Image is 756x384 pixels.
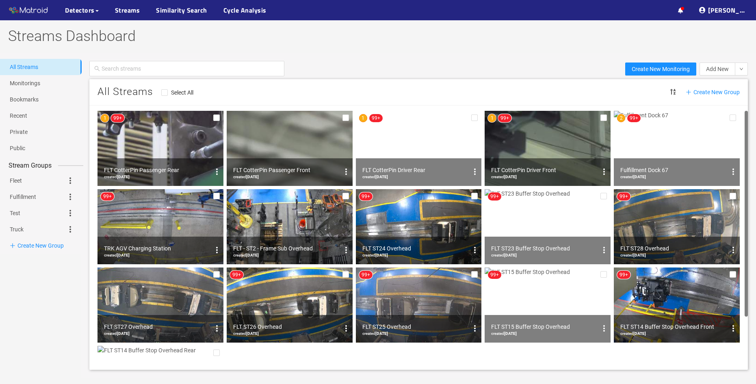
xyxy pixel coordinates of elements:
a: Truck [10,221,24,237]
span: created [104,331,130,336]
button: options [340,165,353,178]
span: Select All [168,89,197,96]
a: Bookmarks [10,96,39,103]
span: Add New [706,65,729,73]
button: options [598,165,611,178]
span: 99+ [490,272,499,278]
a: Cycle Analysis [223,5,266,15]
div: FLT ST14 Buffer Stop Overhead Front [620,322,727,332]
div: FLT ST28 Overhead [620,244,727,253]
div: FLT ST25 Overhead [362,322,469,332]
a: Similarity Search [156,5,207,15]
button: options [340,244,353,257]
input: Search streams [102,63,279,74]
span: created [362,175,388,179]
span: Stream Groups [2,160,58,170]
img: FLT CotterPin Driver Rear [356,111,482,186]
span: plus [10,243,15,248]
span: Create New Group [686,88,740,97]
img: TRK AGV Charging Station [97,189,223,264]
span: created [491,175,517,179]
span: created [620,175,646,179]
span: 99+ [372,115,380,121]
b: [DATE] [375,331,388,336]
div: FLT CotterPin Driver Front [491,165,598,175]
img: FLT ST27 Overhead [97,268,223,343]
button: options [727,322,740,335]
img: FLT ST24 Overhead [356,189,482,264]
span: 99+ [620,272,628,278]
div: FLT - ST2 - Frame Sub Overhead [233,244,340,253]
span: 99+ [630,115,638,121]
a: Public [10,145,25,151]
span: Create New Monitoring [632,65,690,73]
b: [DATE] [117,253,130,257]
button: options [340,322,353,335]
a: Streams [115,5,140,15]
span: created [491,253,517,257]
img: Matroid logo [8,4,49,17]
span: 99+ [620,194,628,199]
span: 99+ [362,272,370,278]
div: Fulfillment Dock 67 [620,165,727,175]
button: down [735,63,748,76]
img: FLT CotterPin Passenger Rear [97,111,223,186]
b: [DATE] [633,331,646,336]
b: [DATE] [633,253,646,257]
img: FLT ST26 Overhead [227,268,353,343]
a: All Streams [10,64,38,70]
span: created [620,253,646,257]
img: FLT - ST2 - Frame Sub Overhead [227,189,353,264]
span: created [104,253,130,257]
a: Test [10,205,20,221]
div: FLT ST23 Buffer Stop Overhead [491,244,598,253]
span: created [491,331,517,336]
span: 99+ [500,115,509,121]
span: All Streams [97,86,153,98]
img: FLT CotterPin Driver Front [485,111,611,186]
img: FLT ST28 Overhead [614,189,740,264]
button: Create New Monitoring [625,63,696,76]
b: [DATE] [504,175,517,179]
span: created [620,331,646,336]
b: [DATE] [246,175,259,179]
span: down [739,67,743,72]
img: Fulfillment Dock 67 [614,111,740,186]
b: [DATE] [504,253,517,257]
a: Fulfillment [10,189,36,205]
div: FLT ST15 Buffer Stop Overhead [491,322,598,332]
b: [DATE] [117,331,130,336]
b: [DATE] [117,175,130,179]
b: [DATE] [375,253,388,257]
button: options [468,244,481,257]
b: [DATE] [504,331,517,336]
div: FLT CotterPin Passenger Front [233,165,340,175]
span: created [362,253,388,257]
button: options [468,165,481,178]
span: 99+ [362,194,370,199]
button: options [210,165,223,178]
b: [DATE] [246,253,259,257]
button: Add New [700,63,735,76]
button: options [468,322,481,335]
div: FLT CotterPin Passenger Rear [104,165,210,175]
span: plus [686,89,691,95]
div: FLT ST27 Overhead [104,322,210,332]
span: created [233,175,259,179]
span: 99+ [103,194,112,199]
span: created [233,253,259,257]
button: options [727,165,740,178]
span: created [362,331,388,336]
a: Monitorings [10,80,40,86]
img: FLT CotterPin Passenger Front [227,111,353,186]
a: Recent [10,112,27,119]
b: [DATE] [246,331,259,336]
button: options [598,322,611,335]
span: search [94,66,100,71]
div: FLT CotterPin Driver Rear [362,165,469,175]
img: FLT ST23 Buffer Stop Overhead [485,189,611,264]
span: 99+ [490,194,499,199]
button: options [598,244,611,257]
button: options [210,322,223,335]
span: created [233,331,259,336]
